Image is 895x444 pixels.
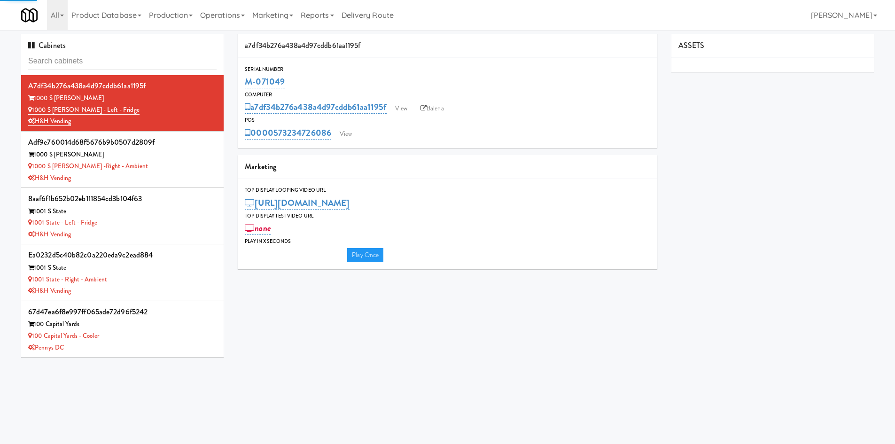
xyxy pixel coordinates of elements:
a: Play Once [347,248,383,262]
a: Balena [416,101,449,116]
div: a7df34b276a438a4d97cddb61aa1195f [28,79,217,93]
li: 8aaf6f1b652b02eb111854cd3b104f631001 S State 1001 State - Left - FridgeH&H Vending [21,188,224,244]
div: Top Display Test Video Url [245,211,650,221]
li: 67d47ea6f8e997ff065ade72d96f5242100 Capital Yards 100 Capital Yards - CoolerPennys DC [21,301,224,358]
a: View [390,101,412,116]
a: a7df34b276a438a4d97cddb61aa1195f [245,101,386,114]
span: ASSETS [678,40,705,51]
div: 67d47ea6f8e997ff065ade72d96f5242 [28,305,217,319]
li: ea0232d5c40b82c0a220eda9c2ead8841001 S State 1001 State - Right - AmbientH&H Vending [21,244,224,301]
a: View [335,127,357,141]
div: Top Display Looping Video Url [245,186,650,195]
a: 100 Capital Yards - Cooler [28,331,99,340]
a: none [245,222,271,235]
a: Pennys DC [28,343,64,352]
div: adf9e760014d68f5676b9b0507d2809f [28,135,217,149]
a: 1000 S [PERSON_NAME] -Right - Ambient [28,162,148,171]
span: Marketing [245,161,276,172]
a: H&H Vending [28,173,71,182]
a: 0000573234726086 [245,126,331,140]
div: 8aaf6f1b652b02eb111854cd3b104f63 [28,192,217,206]
a: M-071049 [245,75,285,88]
div: Serial Number [245,65,650,74]
div: 1000 S [PERSON_NAME] [28,93,217,104]
li: a7df34b276a438a4d97cddb61aa1195f1000 S [PERSON_NAME] 1000 S [PERSON_NAME] - Left - FridgeH&H Vending [21,75,224,132]
a: H&H Vending [28,286,71,295]
li: adf9e760014d68f5676b9b0507d2809f1000 S [PERSON_NAME] 1000 S [PERSON_NAME] -Right - AmbientH&H Ven... [21,132,224,188]
div: ea0232d5c40b82c0a220eda9c2ead884 [28,248,217,262]
a: [URL][DOMAIN_NAME] [245,196,350,210]
a: H&H Vending [28,117,71,126]
div: a7df34b276a438a4d97cddb61aa1195f [238,34,657,58]
div: 1001 S State [28,262,217,274]
div: 1001 S State [28,206,217,218]
a: 1001 State - Right - Ambient [28,275,107,284]
span: Cabinets [28,40,66,51]
a: H&H Vending [28,230,71,239]
img: Micromart [21,7,38,23]
input: Search cabinets [28,53,217,70]
div: POS [245,116,650,125]
div: 1000 S [PERSON_NAME] [28,149,217,161]
a: 1000 S [PERSON_NAME] - Left - Fridge [28,105,140,115]
div: Play in X seconds [245,237,650,246]
div: Computer [245,90,650,100]
div: 100 Capital Yards [28,319,217,330]
a: 1001 State - Left - Fridge [28,218,97,227]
